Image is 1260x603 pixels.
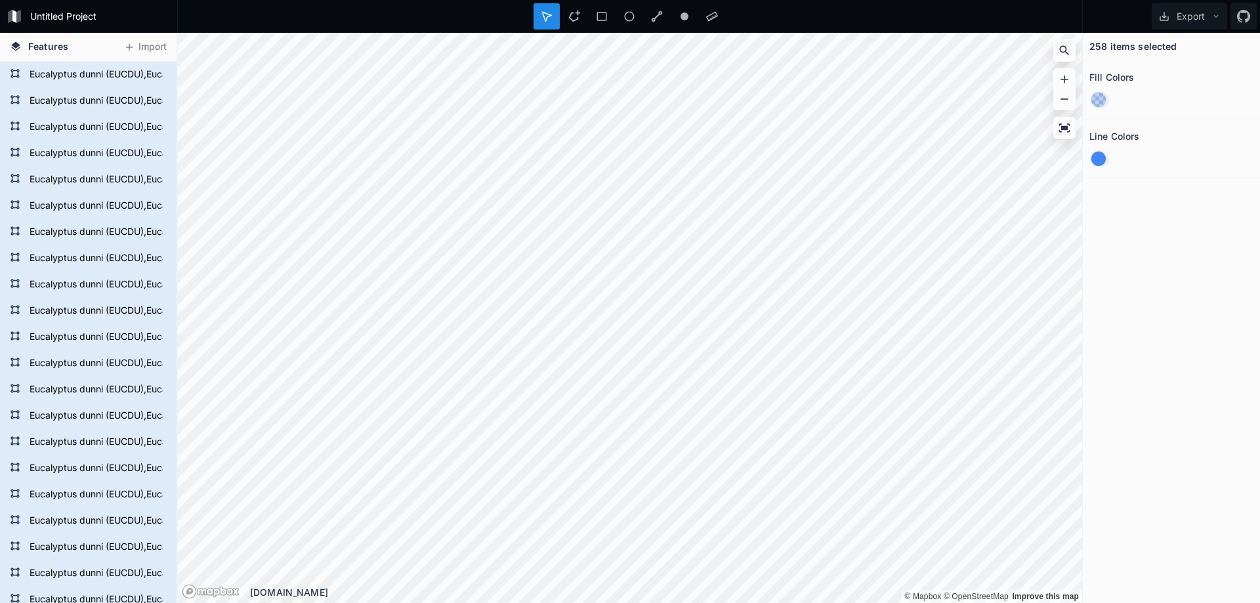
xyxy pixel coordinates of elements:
[250,585,1082,599] div: [DOMAIN_NAME]
[182,584,240,599] a: Mapbox logo
[1152,3,1227,30] button: Export
[1089,126,1140,146] h2: Line Colors
[1089,67,1135,87] h2: Fill Colors
[1012,592,1079,601] a: Map feedback
[28,39,68,53] span: Features
[117,37,173,58] button: Import
[904,592,941,601] a: Mapbox
[944,592,1009,601] a: OpenStreetMap
[1089,39,1177,53] h4: 258 items selected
